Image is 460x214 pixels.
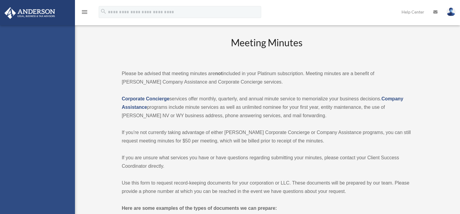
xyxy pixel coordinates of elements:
a: menu [81,11,88,16]
p: If you are unsure what services you have or have questions regarding submitting your minutes, ple... [122,154,412,170]
i: menu [81,8,88,16]
img: User Pic [447,8,456,16]
p: If you’re not currently taking advantage of either [PERSON_NAME] Corporate Concierge or Company A... [122,128,412,145]
i: search [100,8,107,15]
strong: Here are some examples of the types of documents we can prepare: [122,206,277,211]
a: Company Assistance [122,96,403,110]
a: Corporate Concierge [122,96,169,101]
p: services offer monthly, quarterly, and annual minute service to memorialize your business decisio... [122,95,412,120]
p: Please be advised that meeting minutes are included in your Platinum subscription. Meeting minute... [122,69,412,86]
img: Anderson Advisors Platinum Portal [3,7,57,19]
h2: Meeting Minutes [122,36,412,61]
strong: not [215,71,223,76]
p: Use this form to request record-keeping documents for your corporation or LLC. These documents wi... [122,179,412,196]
